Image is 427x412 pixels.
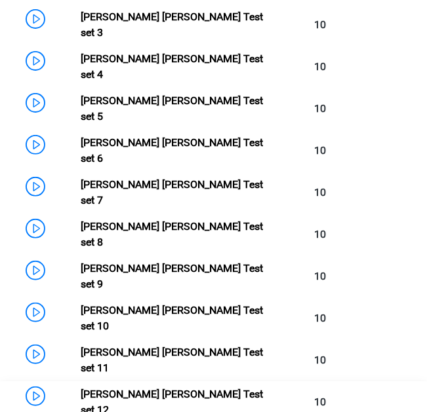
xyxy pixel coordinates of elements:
a: [PERSON_NAME] [PERSON_NAME] Test set 3 [81,10,264,39]
a: [PERSON_NAME] [PERSON_NAME] Test set 11 [81,346,264,374]
a: [PERSON_NAME] [PERSON_NAME] Test set 10 [81,304,264,332]
a: [PERSON_NAME] [PERSON_NAME] Test set 8 [81,220,264,248]
a: [PERSON_NAME] [PERSON_NAME] Test set 6 [81,136,264,164]
a: [PERSON_NAME] [PERSON_NAME] Test set 9 [81,262,264,290]
a: [PERSON_NAME] [PERSON_NAME] Test set 4 [81,52,264,81]
a: [PERSON_NAME] [PERSON_NAME] Test set 5 [81,94,264,122]
a: [PERSON_NAME] [PERSON_NAME] Test set 7 [81,178,264,206]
